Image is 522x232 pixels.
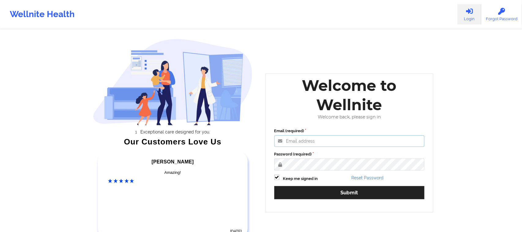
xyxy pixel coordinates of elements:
[283,176,318,182] label: Keep me signed in
[274,186,425,199] button: Submit
[270,76,429,114] div: Welcome to Wellnite
[98,129,253,134] li: Exceptional care designed for you.
[274,128,425,134] label: Email (required)
[93,139,253,145] div: Our Customers Love Us
[351,175,383,180] a: Reset Password
[270,114,429,120] div: Welcome back, please sign in
[152,159,194,164] span: [PERSON_NAME]
[108,170,238,176] div: Amazing!
[481,4,522,24] a: Forgot Password
[274,151,425,157] label: Password (required)
[274,135,425,147] input: Email address
[93,39,253,125] img: wellnite-auth-hero_200.c722682e.png
[457,4,481,24] a: Login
